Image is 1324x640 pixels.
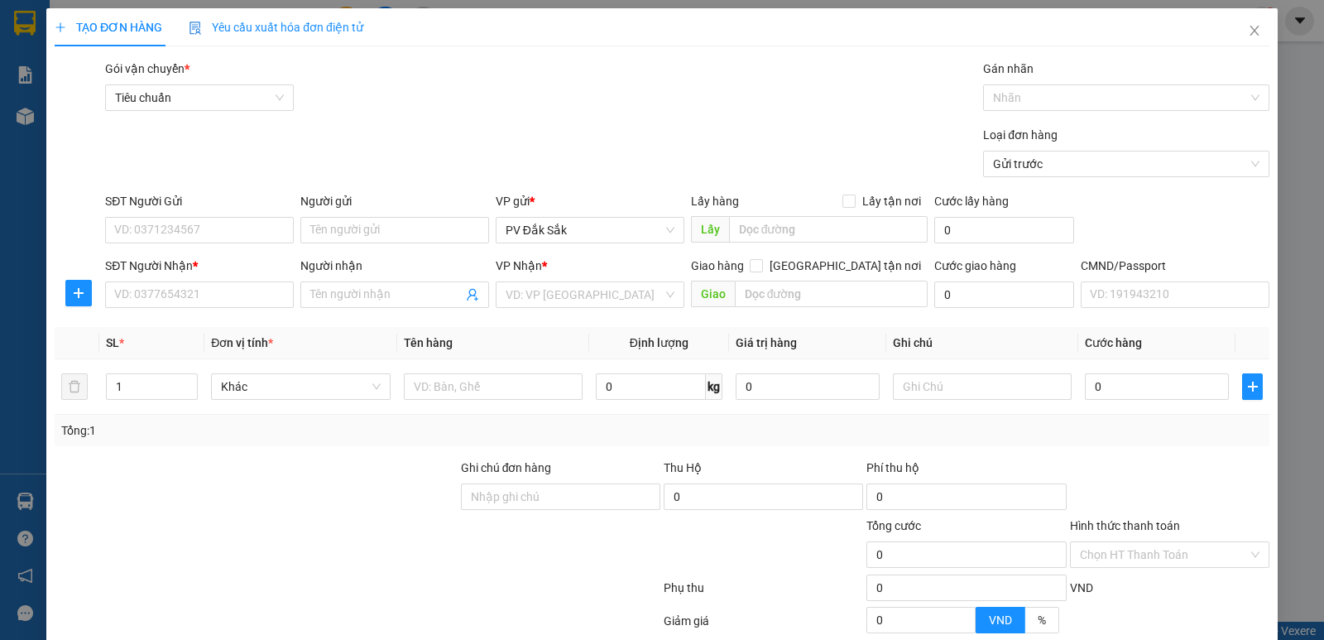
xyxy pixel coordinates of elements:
[662,579,865,608] div: Phụ thu
[736,373,880,400] input: 0
[65,280,92,306] button: plus
[189,22,202,35] img: icon
[1070,581,1093,594] span: VND
[706,373,722,400] span: kg
[1038,614,1046,627] span: %
[983,128,1058,142] label: Loại đơn hàng
[691,281,735,307] span: Giao
[989,614,1012,627] span: VND
[105,62,189,75] span: Gói vận chuyển
[506,218,674,243] span: PV Đắk Sắk
[179,374,197,387] span: Increase Value
[221,374,380,399] span: Khác
[866,459,1066,484] div: Phí thu hộ
[983,62,1034,75] label: Gán nhãn
[962,622,971,632] span: down
[461,484,660,510] input: Ghi chú đơn hàng
[962,609,971,619] span: up
[105,192,294,210] div: SĐT Người Gửi
[1231,8,1278,55] button: Close
[404,373,583,400] input: VD: Bàn, Ghế
[691,195,739,208] span: Lấy hàng
[55,22,66,33] span: plus
[55,21,162,34] span: TẠO ĐƠN HÀNG
[461,461,552,474] label: Ghi chú đơn hàng
[211,336,273,349] span: Đơn vị tính
[1081,257,1269,275] div: CMND/Passport
[729,216,928,243] input: Dọc đường
[934,282,1074,308] input: Cước giao hàng
[691,259,744,272] span: Giao hàng
[664,461,702,474] span: Thu Hộ
[934,259,1016,272] label: Cước giao hàng
[866,519,921,532] span: Tổng cước
[763,257,928,275] span: [GEOGRAPHIC_DATA] tận nơi
[934,217,1074,243] input: Cước lấy hàng
[934,195,1009,208] label: Cước lấy hàng
[115,85,284,110] span: Tiêu chuẩn
[886,327,1078,359] th: Ghi chú
[496,259,542,272] span: VP Nhận
[184,388,194,398] span: down
[66,286,91,300] span: plus
[300,257,489,275] div: Người nhận
[893,373,1072,400] input: Ghi Chú
[189,21,363,34] span: Yêu cầu xuất hóa đơn điện tử
[957,620,975,633] span: Decrease Value
[179,387,197,399] span: Decrease Value
[957,608,975,620] span: Increase Value
[61,421,512,440] div: Tổng: 1
[735,281,928,307] input: Dọc đường
[105,257,294,275] div: SĐT Người Nhận
[993,152,1259,176] span: Gửi trước
[856,192,928,210] span: Lấy tận nơi
[184,377,194,387] span: up
[630,336,688,349] span: Định lượng
[1070,519,1180,532] label: Hình thức thanh toán
[300,192,489,210] div: Người gửi
[466,288,479,301] span: user-add
[106,336,119,349] span: SL
[1243,380,1262,393] span: plus
[1085,336,1142,349] span: Cước hàng
[61,373,88,400] button: delete
[1248,24,1261,37] span: close
[404,336,453,349] span: Tên hàng
[736,336,797,349] span: Giá trị hàng
[1242,373,1263,400] button: plus
[496,192,684,210] div: VP gửi
[691,216,729,243] span: Lấy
